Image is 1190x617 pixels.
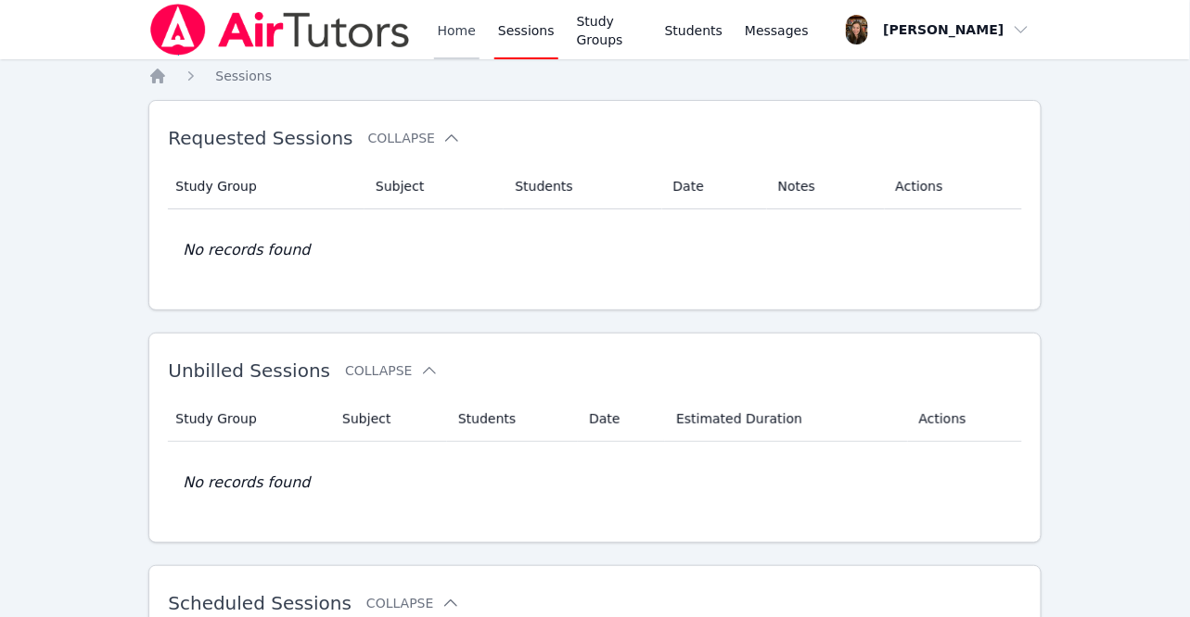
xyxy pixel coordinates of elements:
[504,164,661,209] th: Students
[447,397,578,442] th: Students
[368,129,461,147] button: Collapse
[366,594,459,612] button: Collapse
[168,592,352,614] span: Scheduled Sessions
[168,442,1021,523] td: No records found
[662,164,767,209] th: Date
[578,397,665,442] th: Date
[331,397,447,442] th: Subject
[665,397,908,442] th: Estimated Duration
[885,164,1022,209] th: Actions
[767,164,885,209] th: Notes
[168,359,330,382] span: Unbilled Sessions
[148,4,411,56] img: Air Tutors
[168,397,331,442] th: Study Group
[168,209,1021,291] td: No records found
[745,21,809,40] span: Messages
[215,67,272,85] a: Sessions
[148,67,1041,85] nav: Breadcrumb
[168,164,365,209] th: Study Group
[215,69,272,83] span: Sessions
[908,397,1022,442] th: Actions
[345,361,438,380] button: Collapse
[168,127,352,149] span: Requested Sessions
[365,164,504,209] th: Subject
